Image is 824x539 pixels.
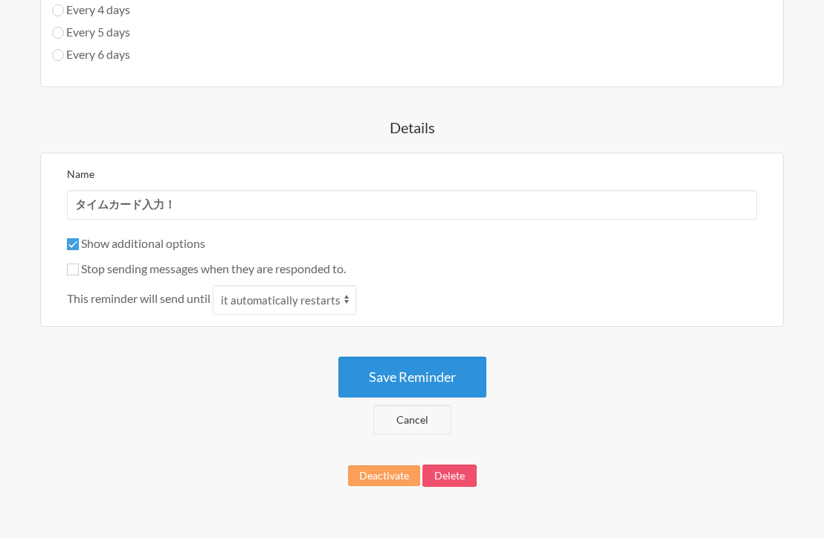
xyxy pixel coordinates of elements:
a: Cancel [373,405,451,435]
label: Show additional options [67,236,205,250]
button: Deactivate [348,465,420,486]
input: Every 6 days [52,49,64,61]
button: Save Reminder [338,357,486,398]
label: Every 5 days [52,23,130,41]
label: Name [67,168,94,180]
label: Stop sending messages when they are responded to. [67,261,346,275]
span: This reminder will send until [67,290,210,307]
input: Show additional options [67,238,79,250]
input: Every 4 days [52,4,64,16]
input: We suggest a 2 to 4 word name [67,190,757,220]
label: Every 4 days [52,1,130,19]
button: Delete [422,465,477,487]
input: Every 5 days [52,27,64,39]
label: Every 6 days [52,45,130,63]
input: Stop sending messages when they are responded to. [67,264,79,275]
h4: Details [30,117,794,138]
